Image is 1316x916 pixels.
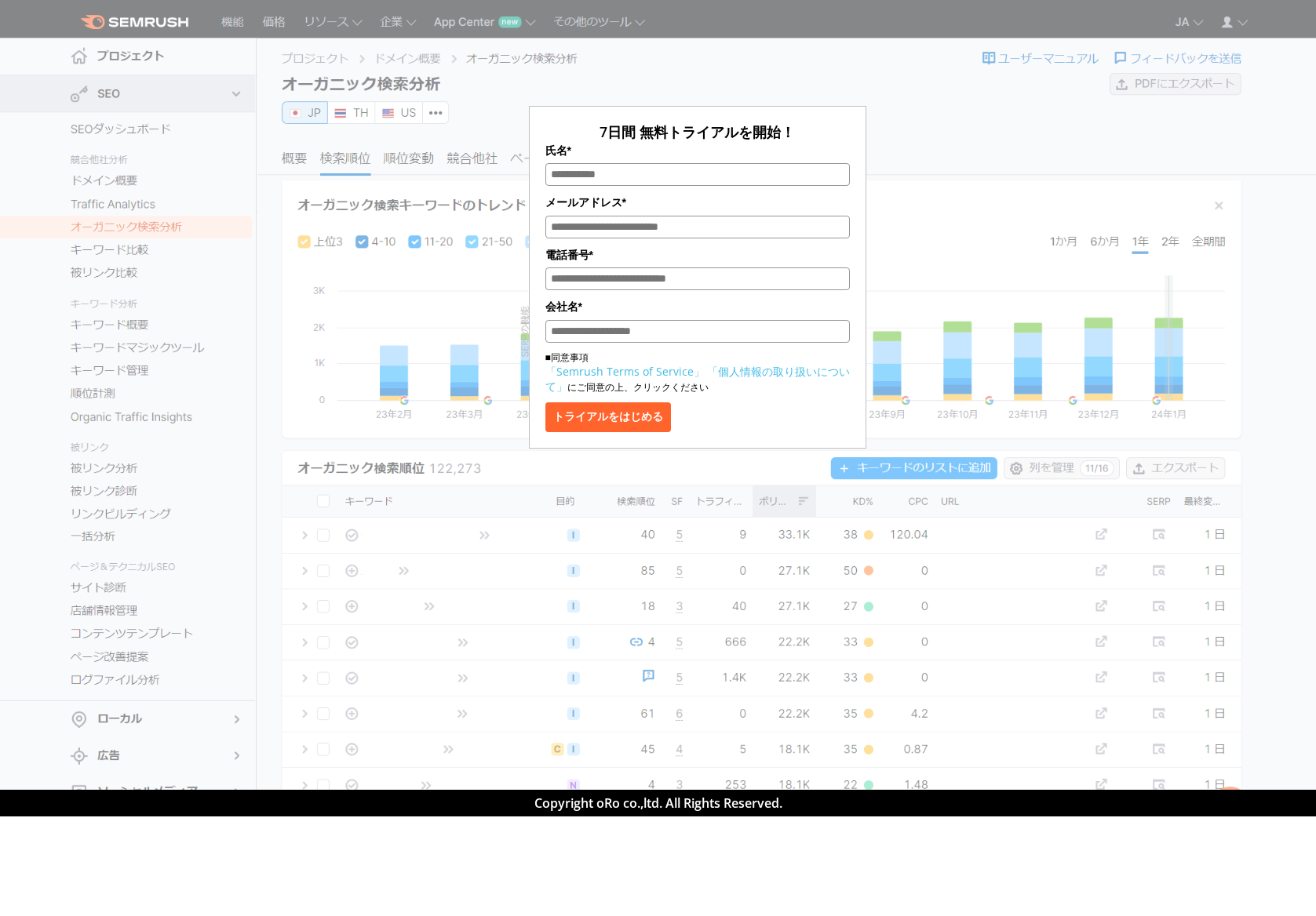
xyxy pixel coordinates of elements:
[545,402,671,432] button: トライアルをはじめる
[545,194,850,211] label: メールアドレス*
[545,364,705,379] a: 「Semrush Terms of Service」
[534,794,782,812] span: Copyright oRo co.,ltd. All Rights Reserved.
[545,351,850,394] p: ■同意事項 にご同意の上、クリックください
[600,122,795,141] span: 7日間 無料トライアルを開始！
[545,364,850,394] a: 「個人情報の取り扱いについて」
[545,246,850,264] label: 電話番号*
